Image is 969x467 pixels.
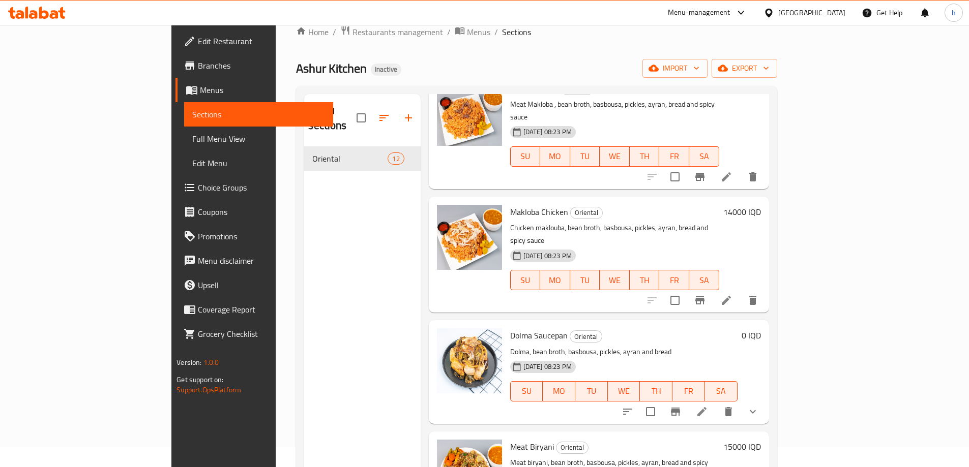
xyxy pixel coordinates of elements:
[510,204,568,220] span: Makloba Chicken
[510,346,738,358] p: Dolma, bean broth, basbousa, pickles, ayran and bread
[198,206,325,218] span: Coupons
[630,146,660,167] button: TH
[312,152,388,165] span: Oriental
[579,384,604,398] span: TU
[688,288,712,313] button: Branch-specific-item
[640,401,661,422] span: Select to update
[175,175,333,200] a: Choice Groups
[353,26,443,38] span: Restaurants management
[437,328,502,393] img: Dolma Saucepan
[570,331,602,343] span: Oriental
[709,384,733,398] span: SA
[304,146,420,171] div: Oriental12
[200,84,325,96] span: Menus
[608,381,640,401] button: WE
[693,273,715,288] span: SA
[515,384,539,398] span: SU
[747,406,759,418] svg: Show Choices
[198,279,325,291] span: Upsell
[175,273,333,297] a: Upsell
[192,108,325,120] span: Sections
[716,399,741,424] button: delete
[664,290,686,311] span: Select to update
[663,149,685,164] span: FR
[544,273,566,288] span: MO
[175,200,333,224] a: Coupons
[604,273,626,288] span: WE
[333,26,336,38] li: /
[651,62,699,75] span: import
[350,107,372,129] span: Select all sections
[175,322,333,346] a: Grocery Checklist
[296,25,777,39] nav: breadcrumb
[437,81,502,146] img: Makloba Meat
[604,149,626,164] span: WE
[510,328,568,343] span: Dolma Saucepan
[540,270,570,290] button: MO
[642,59,708,78] button: import
[571,207,602,219] span: Oriental
[455,25,490,39] a: Menus
[575,381,608,401] button: TU
[634,273,656,288] span: TH
[705,381,738,401] button: SA
[447,26,451,38] li: /
[388,154,403,164] span: 12
[720,62,769,75] span: export
[372,106,396,130] span: Sort sections
[510,222,719,247] p: Chicken maklouba, bean broth, basbousa, pickles, ayran, bread and spicy sauce
[688,165,712,189] button: Branch-specific-item
[659,270,689,290] button: FR
[510,98,719,123] p: Meat Makloba , bean broth, basbousa, pickles, ayran, bread and spicy sauce
[175,53,333,78] a: Branches
[184,102,333,127] a: Sections
[663,273,685,288] span: FR
[340,25,443,39] a: Restaurants management
[519,127,576,137] span: [DATE] 08:23 PM
[177,373,223,386] span: Get support on:
[510,381,543,401] button: SU
[304,142,420,175] nav: Menu sections
[388,152,404,165] div: items
[612,384,636,398] span: WE
[664,166,686,188] span: Select to update
[720,294,732,306] a: Edit menu item
[600,146,630,167] button: WE
[677,384,701,398] span: FR
[712,59,777,78] button: export
[741,165,765,189] button: delete
[556,442,588,453] span: Oriental
[663,399,688,424] button: Branch-specific-item
[198,181,325,194] span: Choice Groups
[184,151,333,175] a: Edit Menu
[510,439,554,454] span: Meat Biryani
[693,149,715,164] span: SA
[371,65,401,74] span: Inactive
[175,297,333,322] a: Coverage Report
[198,35,325,47] span: Edit Restaurant
[175,78,333,102] a: Menus
[672,381,705,401] button: FR
[192,133,325,145] span: Full Menu View
[437,205,502,270] img: Makloba Chicken
[547,384,571,398] span: MO
[515,149,536,164] span: SU
[510,146,540,167] button: SU
[570,207,603,219] div: Oriental
[659,146,689,167] button: FR
[467,26,490,38] span: Menus
[515,273,536,288] span: SU
[741,399,765,424] button: show more
[778,7,845,18] div: [GEOGRAPHIC_DATA]
[198,328,325,340] span: Grocery Checklist
[742,328,761,343] h6: 0 IQD
[192,157,325,169] span: Edit Menu
[198,230,325,242] span: Promotions
[540,146,570,167] button: MO
[630,270,660,290] button: TH
[519,362,576,371] span: [DATE] 08:23 PM
[198,59,325,72] span: Branches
